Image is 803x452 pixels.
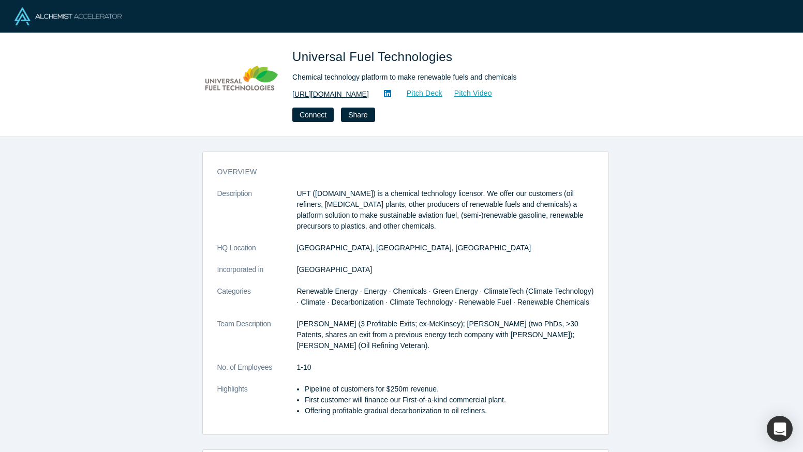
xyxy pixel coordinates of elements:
li: Offering profitable gradual decarbonization to oil refiners. [305,405,594,416]
dt: Description [217,188,297,243]
a: Pitch Deck [395,87,443,99]
span: Renewable Energy · Energy · Chemicals · Green Energy · ClimateTech (Climate Technology) · Climate... [297,287,594,306]
dt: HQ Location [217,243,297,264]
button: Share [341,108,375,122]
dt: Categories [217,286,297,319]
dt: Team Description [217,319,297,362]
dt: Highlights [217,384,297,427]
dd: [GEOGRAPHIC_DATA], [GEOGRAPHIC_DATA], [GEOGRAPHIC_DATA] [297,243,594,253]
a: Pitch Video [443,87,493,99]
li: Pipeline of customers for $250m revenue. [305,384,594,395]
div: Chemical technology platform to make renewable fuels and chemicals [292,72,582,83]
p: UFT ([DOMAIN_NAME]) is a chemical technology licensor. We offer our customers (oil refiners, [MED... [297,188,594,232]
p: [PERSON_NAME] (3 Profitable Exits; ex-McKinsey); [PERSON_NAME] (two PhDs, >30 Patents, shares an ... [297,319,594,351]
h3: overview [217,167,579,177]
img: Universal Fuel Technologies's Logo [205,48,278,120]
dd: [GEOGRAPHIC_DATA] [297,264,594,275]
button: Connect [292,108,334,122]
a: [URL][DOMAIN_NAME] [292,89,369,100]
li: First customer will finance our First-of-a-kind commercial plant. [305,395,594,405]
img: Alchemist Logo [14,7,122,25]
dt: Incorporated in [217,264,297,286]
dt: No. of Employees [217,362,297,384]
span: Universal Fuel Technologies [292,50,456,64]
dd: 1-10 [297,362,594,373]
